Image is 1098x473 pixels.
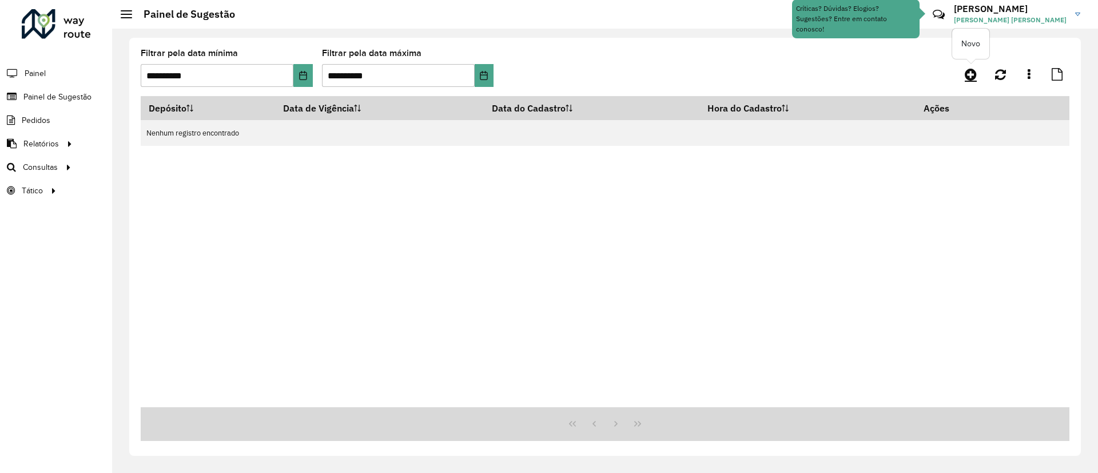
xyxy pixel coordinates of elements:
th: Hora do Cadastro [699,96,916,120]
h3: [PERSON_NAME] [954,3,1067,14]
button: Choose Date [293,64,312,87]
a: Contato Rápido [926,2,951,27]
span: Pedidos [22,114,50,126]
span: Consultas [23,161,58,173]
th: Ações [916,96,984,120]
span: Relatórios [23,138,59,150]
h2: Painel de Sugestão [132,8,235,21]
th: Data de Vigência [276,96,484,120]
span: Painel de Sugestão [23,91,91,103]
span: [PERSON_NAME] [PERSON_NAME] [954,15,1067,25]
div: Novo [952,29,989,59]
td: Nenhum registro encontrado [141,120,1069,146]
span: Tático [22,185,43,197]
button: Choose Date [475,64,494,87]
th: Depósito [141,96,276,120]
th: Data do Cadastro [484,96,699,120]
span: Painel [25,67,46,80]
label: Filtrar pela data mínima [141,46,238,60]
label: Filtrar pela data máxima [322,46,421,60]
